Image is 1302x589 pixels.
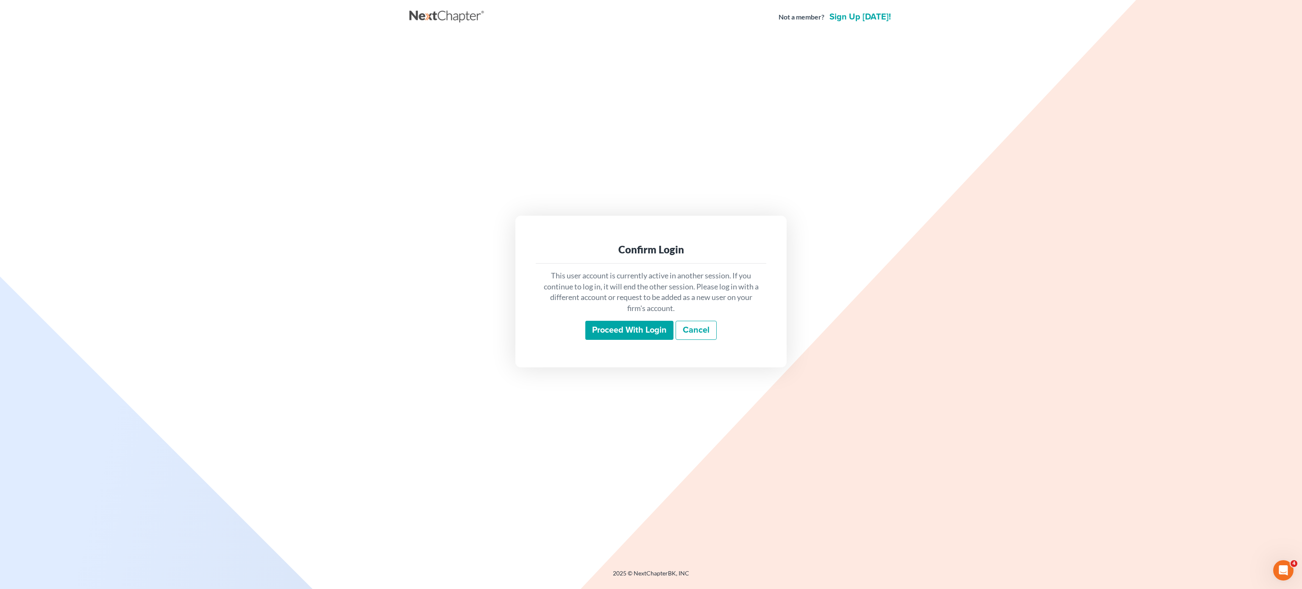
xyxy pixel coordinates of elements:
[676,321,717,340] a: Cancel
[542,243,759,256] div: Confirm Login
[1273,560,1294,581] iframe: Intercom live chat
[779,12,824,22] strong: Not a member?
[409,569,893,584] div: 2025 © NextChapterBK, INC
[542,270,759,314] p: This user account is currently active in another session. If you continue to log in, it will end ...
[828,13,893,21] a: Sign up [DATE]!
[585,321,673,340] input: Proceed with login
[1291,560,1297,567] span: 4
